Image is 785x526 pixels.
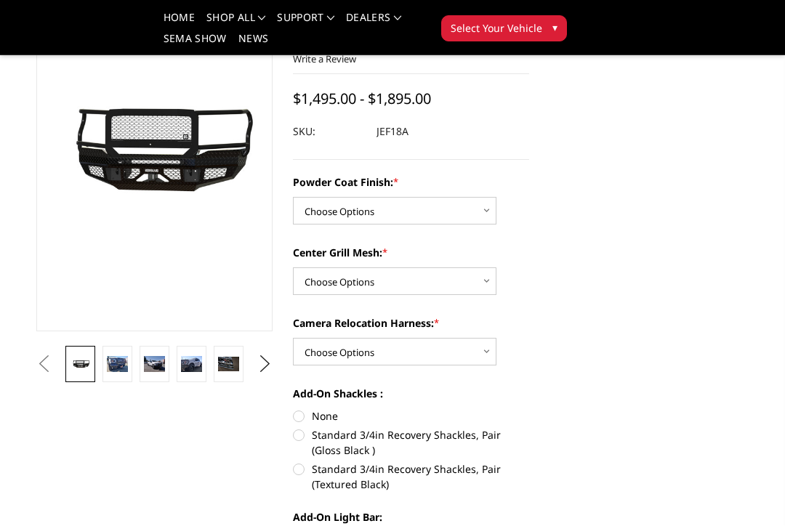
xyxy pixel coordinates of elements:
label: Powder Coat Finish: [293,174,529,190]
a: News [238,33,268,54]
label: Standard 3/4in Recovery Shackles, Pair (Gloss Black ) [293,427,529,458]
label: Standard 3/4in Recovery Shackles, Pair (Textured Black) [293,461,529,492]
img: 2018-2020 Ford F150 - FT Series - Extreme Front Bumper [181,356,202,372]
a: SEMA Show [164,33,227,54]
span: Select Your Vehicle [451,20,542,36]
img: 2018-2020 Ford F150 - FT Series - Extreme Front Bumper [218,357,239,371]
img: 2018-2020 Ford F150 - FT Series - Extreme Front Bumper [144,356,165,372]
label: Add-On Light Bar: [293,509,529,525]
a: Support [277,12,334,33]
button: Select Your Vehicle [441,15,567,41]
dt: SKU: [293,118,366,145]
span: $1,495.00 - $1,895.00 [293,89,431,108]
a: Dealers [346,12,401,33]
button: Previous [33,353,55,375]
label: Center Grill Mesh: [293,245,529,260]
dd: JEF18A [377,118,408,145]
a: Write a Review [293,52,356,65]
label: None [293,408,529,424]
a: Home [164,12,195,33]
button: Next [254,353,276,375]
a: shop all [206,12,265,33]
label: Add-On Shackles : [293,386,529,401]
label: Camera Relocation Harness: [293,315,529,331]
img: 2018-2020 Ford F150 - FT Series - Extreme Front Bumper [107,356,128,372]
span: ▾ [552,20,557,35]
